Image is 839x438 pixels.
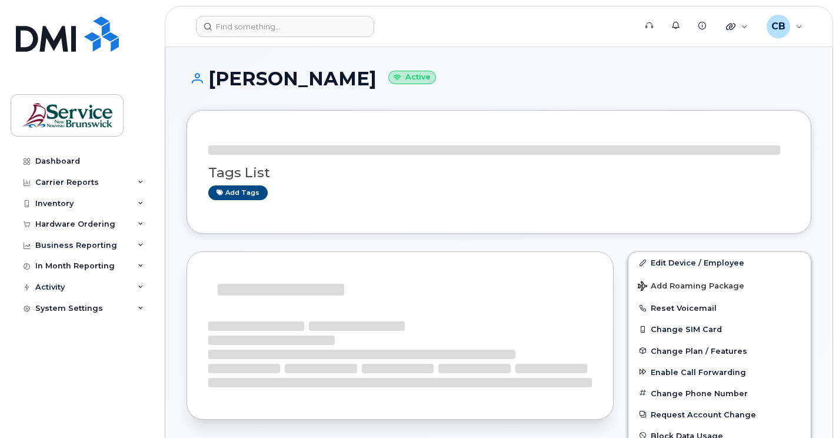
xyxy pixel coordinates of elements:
[208,165,790,180] h3: Tags List
[208,185,268,200] a: Add tags
[651,346,747,355] span: Change Plan / Features
[628,252,811,273] a: Edit Device / Employee
[628,340,811,361] button: Change Plan / Features
[638,281,744,293] span: Add Roaming Package
[628,273,811,297] button: Add Roaming Package
[628,404,811,425] button: Request Account Change
[628,297,811,318] button: Reset Voicemail
[628,361,811,383] button: Enable Call Forwarding
[628,318,811,340] button: Change SIM Card
[651,367,746,376] span: Enable Call Forwarding
[388,71,436,84] small: Active
[628,383,811,404] button: Change Phone Number
[187,68,811,89] h1: [PERSON_NAME]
